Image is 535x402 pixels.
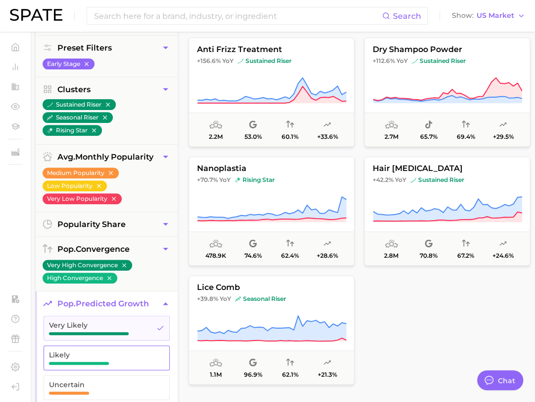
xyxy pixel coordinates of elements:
[457,252,474,259] span: 67.2%
[189,45,354,54] span: anti frizz treatment
[36,212,178,236] button: popularity share
[43,193,122,204] button: Very Low Popularity
[36,145,178,169] button: avg.monthly popularity
[365,45,530,54] span: dry shampoo powder
[318,371,337,378] span: +21.3%
[49,351,148,359] span: Likely
[57,299,76,308] abbr: popularity index
[47,102,53,108] img: sustained riser
[412,58,418,64] img: sustained riser
[323,119,331,131] span: popularity predicted growth: Very Likely
[286,238,294,250] span: popularity convergence: High Convergence
[36,291,178,316] button: pop.predicted growth
[462,238,470,250] span: popularity convergence: High Convergence
[209,119,222,131] span: average monthly popularity: Medium Popularity
[47,115,53,120] img: seasonal riser
[43,273,117,284] button: High Convergence
[492,252,514,259] span: +24.6%
[249,357,257,369] span: popularity share: Google
[412,57,466,65] span: sustained riser
[189,283,354,292] span: lice comb
[235,295,286,303] span: seasonal riser
[8,379,23,394] a: Log out. Currently logged in with e-mail namit.joshi@brenntag.com.
[57,43,112,53] span: Preset Filters
[43,112,113,123] button: seasonal riser
[281,252,299,259] span: 62.4%
[373,57,395,64] span: +112.6%
[49,321,148,329] span: Very Likely
[317,252,338,259] span: +28.6%
[57,220,126,229] span: popularity share
[396,57,408,65] span: YoY
[238,58,243,64] img: sustained riser
[393,11,421,21] span: Search
[57,85,91,94] span: Clusters
[189,38,354,147] button: anti frizz treatment+156.6% YoYsustained risersustained riser2.2m53.0%60.1%+33.6%
[43,260,132,271] button: Very High Convergence
[243,371,262,378] span: 96.9%
[209,357,222,369] span: average monthly popularity: Medium Popularity
[57,152,153,162] span: monthly popularity
[93,7,382,24] input: Search here for a brand, industry, or ingredient
[244,252,261,259] span: 74.6%
[189,157,354,266] button: nanoplastia+70.7% YoYrising starrising star478.9k74.6%62.4%+28.6%
[452,13,474,18] span: Show
[209,238,222,250] span: average monthly popularity: Low Popularity
[10,9,62,21] img: SPATE
[197,295,218,302] span: +39.8%
[457,133,475,140] span: 69.4%
[49,381,148,389] span: Uncertain
[244,133,261,140] span: 53.0%
[36,36,178,60] button: Preset Filters
[57,244,76,254] abbr: popularity index
[47,127,53,133] img: rising star
[36,237,178,261] button: pop.convergence
[210,371,222,378] span: 1.1m
[219,176,231,184] span: YoY
[43,168,119,178] button: Medium Popularity
[57,244,130,254] span: convergence
[323,238,331,250] span: popularity predicted growth: Very Likely
[238,57,292,65] span: sustained riser
[205,252,226,259] span: 478.9k
[235,296,241,302] img: seasonal riser
[477,13,514,18] span: US Market
[197,57,221,64] span: +156.6%
[385,133,398,140] span: 2.7m
[209,133,223,140] span: 2.2m
[36,77,178,102] button: Clusters
[57,152,75,162] abbr: average
[449,9,528,22] button: ShowUS Market
[197,176,218,183] span: +70.7%
[57,299,149,308] span: predicted growth
[364,38,530,147] button: dry shampoo powder+112.6% YoYsustained risersustained riser2.7m65.7%69.4%+29.5%
[249,238,257,250] span: popularity share: Google
[365,164,530,173] span: hair [MEDICAL_DATA]
[235,177,241,183] img: rising star
[462,119,470,131] span: popularity convergence: High Convergence
[385,238,398,250] span: average monthly popularity: Medium Popularity
[373,176,393,183] span: +42.2%
[420,133,437,140] span: 65.7%
[282,371,298,378] span: 62.1%
[220,295,231,303] span: YoY
[286,357,294,369] span: popularity convergence: High Convergence
[499,119,507,131] span: popularity predicted growth: Very Likely
[282,133,298,140] span: 60.1%
[317,133,338,140] span: +33.6%
[222,57,234,65] span: YoY
[235,176,275,184] span: rising star
[43,180,107,191] button: Low Popularity
[425,119,433,131] span: popularity share: TikTok
[410,176,464,184] span: sustained riser
[43,58,95,69] button: Early Stage
[43,125,102,136] button: rising star
[385,119,398,131] span: average monthly popularity: Medium Popularity
[189,276,354,385] button: lice comb+39.8% YoYseasonal riserseasonal riser1.1m96.9%62.1%+21.3%
[384,252,398,259] span: 2.8m
[492,133,513,140] span: +29.5%
[249,119,257,131] span: popularity share: Google
[43,99,116,110] button: sustained riser
[323,357,331,369] span: popularity predicted growth: Very Likely
[420,252,438,259] span: 70.8%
